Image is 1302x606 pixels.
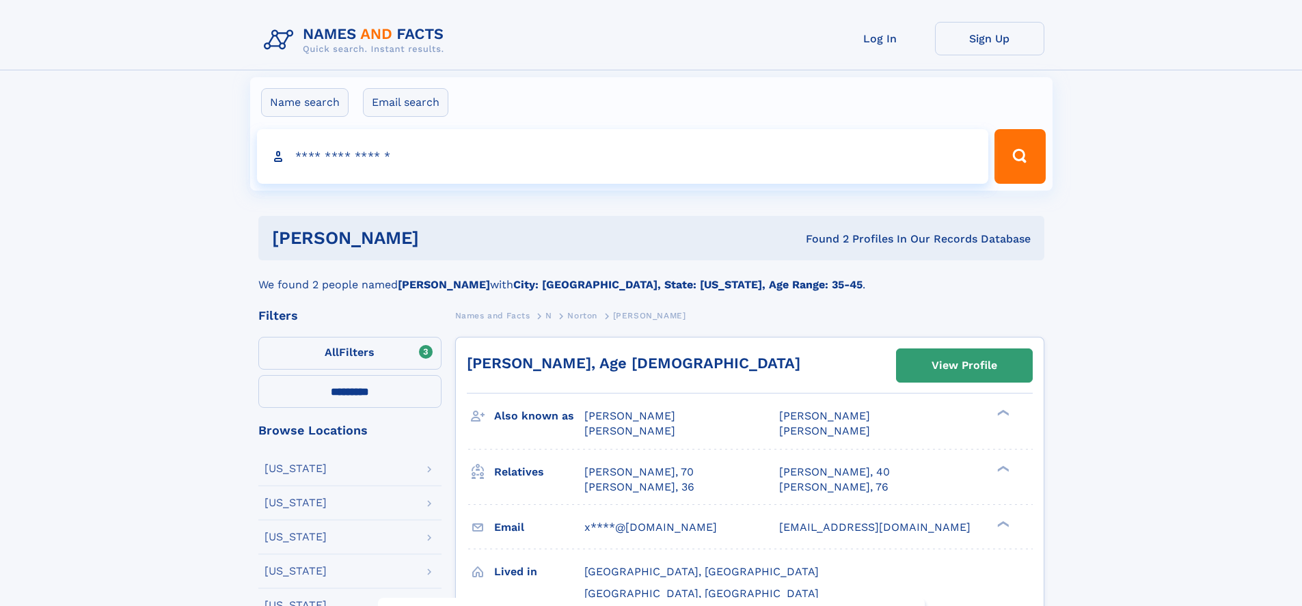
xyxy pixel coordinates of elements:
[584,409,675,422] span: [PERSON_NAME]
[272,230,612,247] h1: [PERSON_NAME]
[613,311,686,320] span: [PERSON_NAME]
[398,278,490,291] b: [PERSON_NAME]
[265,532,327,542] div: [US_STATE]
[584,587,819,600] span: [GEOGRAPHIC_DATA], [GEOGRAPHIC_DATA]
[265,463,327,474] div: [US_STATE]
[513,278,863,291] b: City: [GEOGRAPHIC_DATA], State: [US_STATE], Age Range: 35-45
[258,337,442,370] label: Filters
[363,88,448,117] label: Email search
[258,309,442,322] div: Filters
[935,22,1044,55] a: Sign Up
[779,465,890,480] a: [PERSON_NAME], 40
[494,560,584,583] h3: Lived in
[584,465,694,480] a: [PERSON_NAME], 70
[265,497,327,508] div: [US_STATE]
[584,480,694,495] a: [PERSON_NAME], 36
[584,424,675,437] span: [PERSON_NAME]
[258,22,455,59] img: Logo Names and Facts
[258,260,1044,293] div: We found 2 people named with .
[455,307,530,324] a: Names and Facts
[779,480,889,495] a: [PERSON_NAME], 76
[826,22,935,55] a: Log In
[779,424,870,437] span: [PERSON_NAME]
[897,349,1032,382] a: View Profile
[779,521,971,534] span: [EMAIL_ADDRESS][DOMAIN_NAME]
[994,519,1010,528] div: ❯
[612,232,1031,247] div: Found 2 Profiles In Our Records Database
[257,129,989,184] input: search input
[567,307,597,324] a: Norton
[545,311,552,320] span: N
[567,311,597,320] span: Norton
[494,460,584,484] h3: Relatives
[467,355,800,372] a: [PERSON_NAME], Age [DEMOGRAPHIC_DATA]
[258,424,442,437] div: Browse Locations
[779,409,870,422] span: [PERSON_NAME]
[261,88,349,117] label: Name search
[545,307,552,324] a: N
[932,350,997,381] div: View Profile
[494,404,584,428] h3: Also known as
[584,565,819,578] span: [GEOGRAPHIC_DATA], [GEOGRAPHIC_DATA]
[994,129,1045,184] button: Search Button
[994,409,1010,417] div: ❯
[265,566,327,577] div: [US_STATE]
[494,516,584,539] h3: Email
[325,346,339,359] span: All
[994,464,1010,473] div: ❯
